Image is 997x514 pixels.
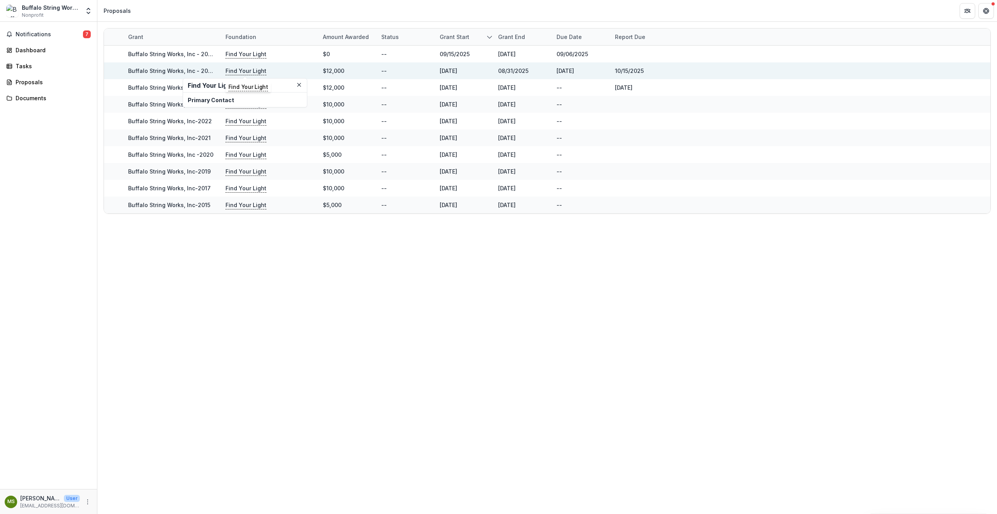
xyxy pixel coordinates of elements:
div: -- [557,83,562,92]
div: [DATE] [440,151,457,159]
div: [DATE] [498,167,516,175]
div: $12,000 [323,67,344,75]
div: -- [381,184,387,192]
div: [DATE] [498,117,516,125]
div: Dashboard [16,46,88,54]
div: Foundation [221,28,318,45]
p: Find Your Light [225,67,266,75]
div: Due Date [552,33,587,41]
p: Find Your Light [225,184,266,193]
div: Grant start [435,28,493,45]
h2: Find Your Light [188,82,302,89]
div: Due Date [552,28,610,45]
a: Buffalo String Works, Inc-2019 [128,168,211,175]
p: Find Your Light [225,117,266,126]
div: Grant [123,33,148,41]
div: $0 [323,50,330,58]
div: -- [381,50,387,58]
div: 08/31/2025 [498,67,528,75]
p: Find Your Light [225,167,266,176]
div: Buffalo String Works, Inc [22,4,80,12]
div: [DATE] [440,117,457,125]
div: Grant end [493,28,552,45]
div: Report Due [610,28,669,45]
button: Notifications7 [3,28,94,41]
a: [DATE] [615,84,632,91]
div: Amount awarded [318,28,377,45]
div: -- [381,151,387,159]
p: Find Your Light [225,201,266,209]
div: [DATE] [440,67,457,75]
a: Buffalo String Works, Inc-2015 [128,202,210,208]
a: Dashboard [3,44,94,57]
div: Proposals [16,78,88,86]
a: 10/15/2025 [615,67,644,74]
div: -- [557,134,562,142]
div: -- [381,67,387,75]
div: [DATE] [440,201,457,209]
div: [DATE] [440,100,457,108]
div: $10,000 [323,117,344,125]
p: Find Your Light [225,151,266,159]
span: Notifications [16,31,83,38]
button: Partners [960,3,975,19]
div: [DATE] [498,100,516,108]
div: Status [377,28,435,45]
p: [PERSON_NAME] [20,494,61,502]
div: [DATE] [498,83,516,92]
div: $10,000 [323,184,344,192]
div: [DATE] [440,167,457,175]
div: Documents [16,94,88,102]
nav: breadcrumb [100,5,134,16]
p: Primary Contact [188,96,302,104]
a: Buffalo String Works, Inc-2024 [128,84,212,91]
div: -- [381,167,387,175]
div: [DATE] [498,134,516,142]
div: $12,000 [323,83,344,92]
div: [DATE] [557,67,574,75]
div: $5,000 [323,151,342,159]
a: Proposals [3,76,94,89]
div: [DATE] [440,83,457,92]
p: Find Your Light [225,134,266,142]
div: Foundation [221,33,261,41]
div: Grant end [493,33,530,41]
p: [EMAIL_ADDRESS][DOMAIN_NAME] [20,502,80,509]
div: 09/15/2025 [440,50,470,58]
a: Tasks [3,60,94,73]
div: Melinda Smith [7,499,15,504]
div: -- [381,117,387,125]
div: Grant [123,28,221,45]
a: Documents [3,92,94,105]
div: -- [557,184,562,192]
a: Buffalo String Works, Inc-2017 [128,185,211,191]
div: -- [557,151,562,159]
div: Report Due [610,33,650,41]
div: Status [377,33,403,41]
div: -- [381,201,387,209]
button: Get Help [978,3,994,19]
div: $10,000 [323,167,344,175]
div: -- [381,134,387,142]
div: Amount awarded [318,33,373,41]
div: -- [557,100,562,108]
div: $10,000 [323,134,344,142]
div: -- [557,201,562,209]
div: [DATE] [498,184,516,192]
div: [DATE] [498,151,516,159]
button: Open entity switcher [83,3,94,19]
div: [DATE] [498,201,516,209]
a: Buffalo String Works, Inc - 2025 - Find Your Light Foundation 25/26 RFP Grant Application [128,51,372,57]
div: [DATE] [498,50,516,58]
p: Find Your Light [225,50,266,58]
div: -- [381,83,387,92]
div: 09/06/2025 [557,50,588,58]
div: [DATE] [440,184,457,192]
span: 7 [83,30,91,38]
